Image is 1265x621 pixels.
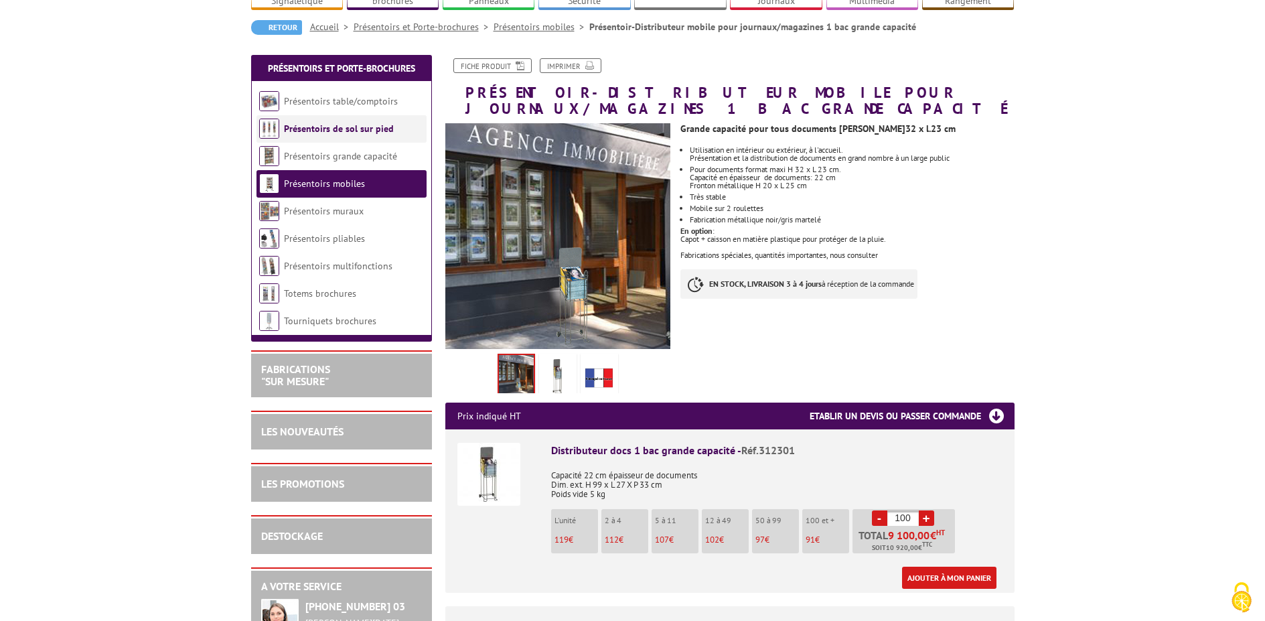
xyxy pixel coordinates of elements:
[705,535,749,545] p: €
[259,283,279,303] img: Totems brochures
[540,58,601,73] a: Imprimer
[261,362,330,388] a: FABRICATIONS"Sur Mesure"
[499,355,534,397] img: distributeur_docs_1bac_grande_capacite_312301_mise_en_scene.jpg
[680,117,1024,312] div: :
[888,530,930,541] span: 9 100,00
[680,235,1014,259] div: Capot + caisson en matière plastique pour protéger de la pluie. Fabrications spéciales, quantités...
[457,443,520,506] img: Distributeur docs 1 bac grande capacité
[655,534,669,545] span: 107
[445,123,671,349] img: distributeur_docs_1bac_grande_capacite_312301_mise_en_scene.jpg
[310,21,354,33] a: Accueil
[259,256,279,276] img: Présentoirs multifonctions
[1225,581,1258,614] img: Cookies (fenêtre modale)
[1218,575,1265,621] button: Cookies (fenêtre modale)
[690,165,1014,174] p: Pour documents format maxi H 32 x L 23 cm.
[259,174,279,194] img: Présentoirs mobiles
[589,20,916,33] li: Présentoir-Distributeur mobile pour journaux/magazines 1 bac grande capacité
[259,228,279,249] img: Présentoirs pliables
[680,226,713,236] strong: En option
[542,356,574,398] img: presentoirs_mobiles_312301_2.jpg
[690,146,1014,162] li: Utilisation en intérieur ou extérieur, à l'accueil. Présentation et la distribution de documents ...
[551,443,1002,458] div: Distributeur docs 1 bac grande capacité -
[251,20,302,35] a: Retour
[261,477,344,490] a: LES PROMOTIONS
[655,535,698,545] p: €
[457,403,521,429] p: Prix indiqué HT
[902,567,996,589] a: Ajouter à mon panier
[284,95,398,107] a: Présentoirs table/comptoirs
[259,91,279,111] img: Présentoirs table/comptoirs
[554,534,569,545] span: 119
[755,535,799,545] p: €
[284,232,365,245] a: Présentoirs pliables
[806,516,849,525] p: 100 et +
[690,204,1014,212] li: Mobile sur 2 roulettes
[680,123,956,135] strong: Grande capacité pour tous documents [PERSON_NAME]32 x l.23 cm
[690,193,1014,201] li: Très stable
[259,119,279,139] img: Présentoirs de sol sur pied
[922,541,932,548] sup: TTC
[284,150,397,162] a: Présentoirs grande capacité
[453,58,532,73] a: Fiche produit
[261,425,344,438] a: LES NOUVEAUTÉS
[605,516,648,525] p: 2 à 4
[872,510,887,526] a: -
[494,21,589,33] a: Présentoirs mobiles
[554,516,598,525] p: L'unité
[554,535,598,545] p: €
[284,205,364,217] a: Présentoirs muraux
[284,123,394,135] a: Présentoirs de sol sur pied
[755,534,765,545] span: 97
[755,516,799,525] p: 50 à 99
[605,534,619,545] span: 112
[268,62,415,74] a: Présentoirs et Porte-brochures
[284,178,365,190] a: Présentoirs mobiles
[806,534,815,545] span: 91
[930,530,936,541] span: €
[284,287,356,299] a: Totems brochures
[886,543,918,553] span: 10 920,00
[690,182,1014,190] div: Fronton métallique H 20 x L 25 cm
[435,58,1025,117] h1: Présentoir-Distributeur mobile pour journaux/magazines 1 bac grande capacité
[810,403,1015,429] h3: Etablir un devis ou passer commande
[856,530,955,553] p: Total
[259,146,279,166] img: Présentoirs grande capacité
[605,535,648,545] p: €
[284,315,376,327] a: Tourniquets brochures
[690,216,1014,224] li: Fabrication métallique noir/gris martelé
[936,528,945,537] sup: HT
[261,581,422,593] h2: A votre service
[259,201,279,221] img: Présentoirs muraux
[354,21,494,33] a: Présentoirs et Porte-brochures
[261,529,323,543] a: DESTOCKAGE
[680,269,917,299] p: à réception de la commande
[705,534,719,545] span: 102
[305,600,405,613] strong: [PHONE_NUMBER] 03
[806,535,849,545] p: €
[551,462,1002,499] p: Capacité 22 cm épaisseur de documents Dim. ext. H 99 x L 27 X P 33 cm Poids vide 5 kg
[919,510,934,526] a: +
[583,356,615,398] img: edimeta_produit_fabrique_en_france.jpg
[741,443,795,457] span: Réf.312301
[709,279,822,289] strong: EN STOCK, LIVRAISON 3 à 4 jours
[872,543,932,553] span: Soit €
[690,174,1014,182] p: Capacité en épaisseur de documents: 22 cm
[259,311,279,331] img: Tourniquets brochures
[284,260,392,272] a: Présentoirs multifonctions
[655,516,698,525] p: 5 à 11
[705,516,749,525] p: 12 à 49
